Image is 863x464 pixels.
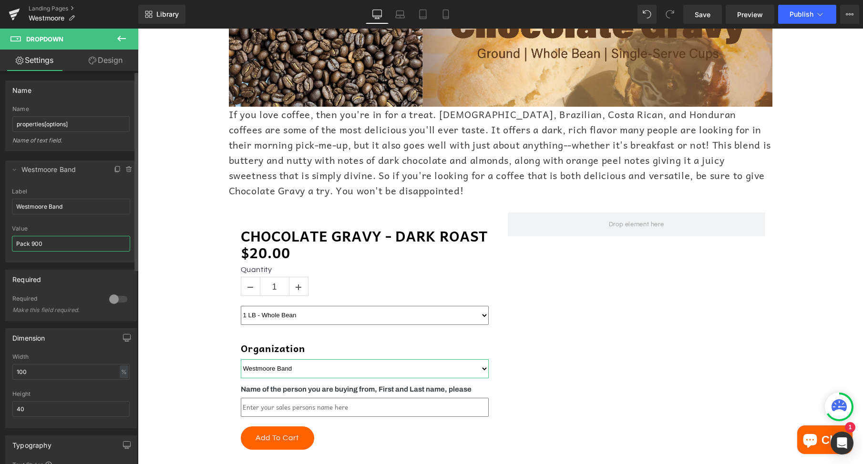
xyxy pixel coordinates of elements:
a: Tablet [411,5,434,24]
h1: Name of the person you are buying from, First and Last name, please [103,354,351,367]
a: Design [71,50,140,71]
div: Required [12,295,100,305]
div: % [120,365,128,378]
div: Height [12,391,130,397]
div: Make this field required. [12,307,98,313]
label: Quantity [103,237,351,248]
div: Name of text field. [12,137,130,151]
div: Open Intercom Messenger [831,432,853,454]
span: Westmoore Band [21,161,102,179]
div: Typography [12,436,51,449]
span: Library [156,10,179,19]
input: Enter your sales persons name here [103,369,351,388]
input: auto [12,401,130,417]
button: Publish [778,5,836,24]
a: Preview [726,5,774,24]
span: Preview [737,10,763,20]
a: Desktop [366,5,389,24]
a: Mobile [434,5,457,24]
a: Laptop [389,5,411,24]
div: Name [12,106,130,112]
div: Dimension [12,329,45,342]
span: Save [695,10,710,20]
button: Redo [660,5,679,24]
span: $20.00 [103,212,153,237]
button: More [840,5,859,24]
div: Value [12,225,130,232]
div: Name [12,81,31,94]
input: auto [12,364,130,380]
a: Landing Pages [29,5,138,12]
span: Dropdown [26,35,63,43]
h1: Organization [103,311,351,328]
div: Width [12,353,130,360]
button: Undo [637,5,657,24]
span: Westmoore [29,14,64,22]
a: Chocolate Gravy - Dark Roast [103,199,350,216]
div: Label [12,188,130,195]
button: Add To Cart [103,398,177,421]
div: Required [12,270,41,283]
span: Publish [790,10,813,18]
p: If you love coffee, then you're in for a treat. [DEMOGRAPHIC_DATA], Brazilian, Costa Rican, and H... [91,78,635,170]
a: New Library [138,5,185,24]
